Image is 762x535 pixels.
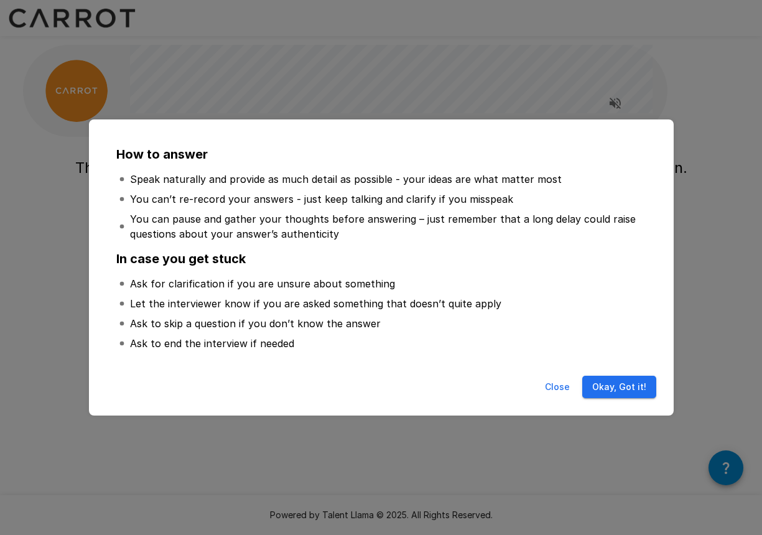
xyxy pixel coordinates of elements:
[130,276,395,291] p: Ask for clarification if you are unsure about something
[116,251,246,266] b: In case you get stuck
[130,192,513,207] p: You can’t re-record your answers - just keep talking and clarify if you misspeak
[130,336,294,351] p: Ask to end the interview if needed
[130,296,501,311] p: Let the interviewer know if you are asked something that doesn’t quite apply
[582,376,656,399] button: Okay, Got it!
[130,212,644,241] p: You can pause and gather your thoughts before answering – just remember that a long delay could r...
[537,376,577,399] button: Close
[116,147,208,162] b: How to answer
[130,172,562,187] p: Speak naturally and provide as much detail as possible - your ideas are what matter most
[130,316,381,331] p: Ask to skip a question if you don’t know the answer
